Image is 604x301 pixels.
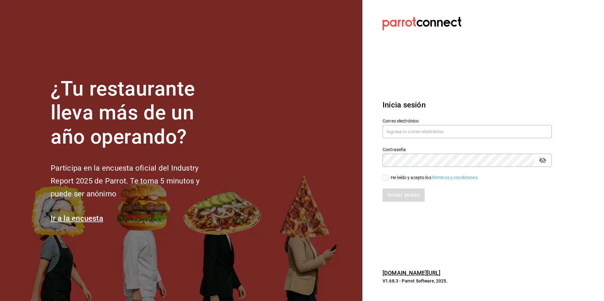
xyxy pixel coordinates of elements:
[51,77,221,149] h1: ¿Tu restaurante lleva más de un año operando?
[51,214,103,223] a: Ir a la encuesta
[391,174,479,181] div: He leído y acepto los
[51,162,221,200] h2: Participa en la encuesta oficial del Industry Report 2025 de Parrot. Te toma 5 minutos y puede se...
[383,270,440,276] a: [DOMAIN_NAME][URL]
[383,147,552,151] label: Contraseña
[537,155,548,166] button: passwordField
[431,175,479,180] a: Términos y condiciones.
[383,278,552,284] p: V1.68.3 - Parrot Software, 2025.
[383,118,552,123] label: Correo electrónico
[383,99,552,111] h3: Inicia sesión
[383,125,552,138] input: Ingresa tu correo electrónico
